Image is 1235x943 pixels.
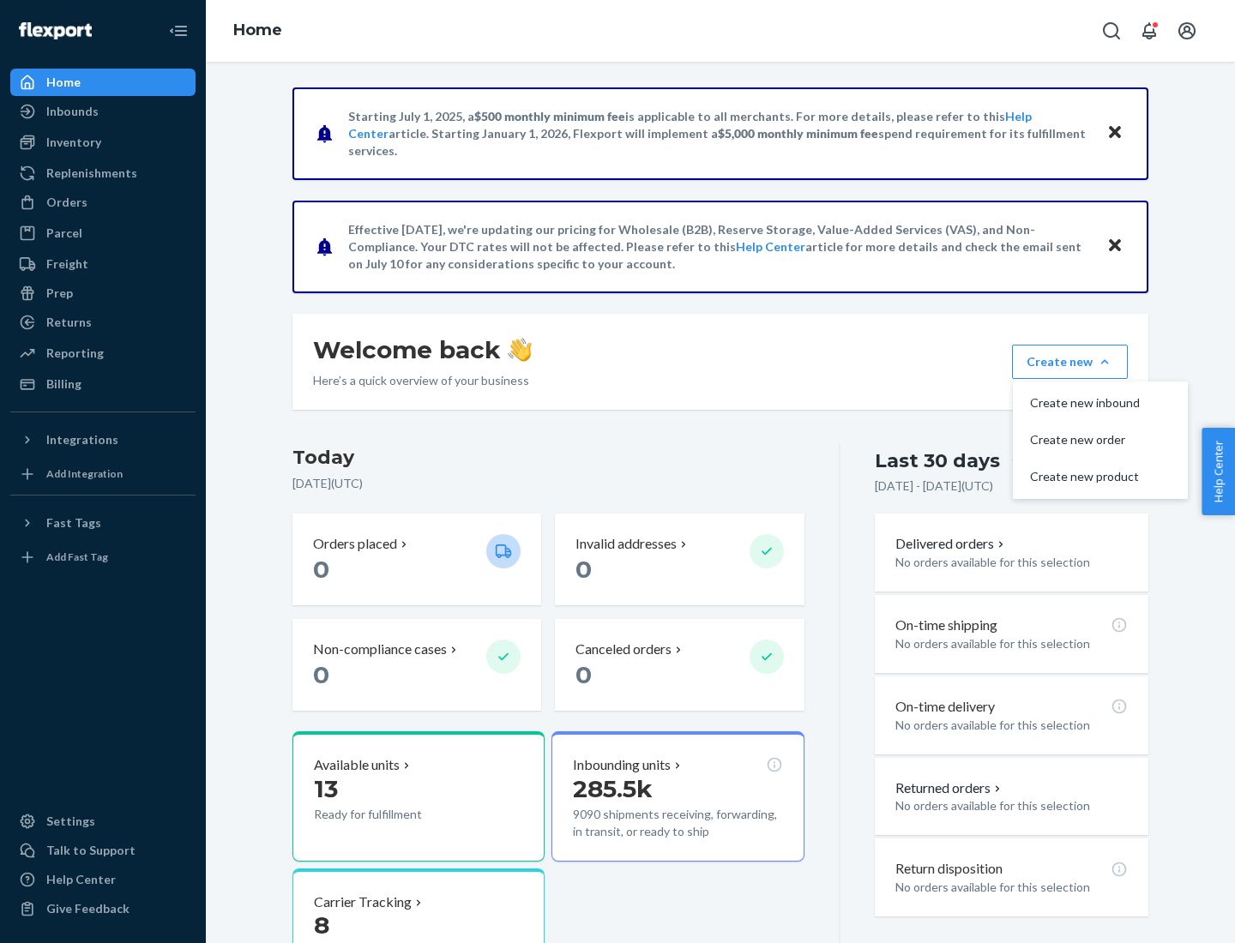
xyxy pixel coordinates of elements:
[1016,385,1184,422] button: Create new inbound
[46,255,88,273] div: Freight
[10,460,196,488] a: Add Integration
[1012,345,1128,379] button: Create newCreate new inboundCreate new orderCreate new product
[10,544,196,571] a: Add Fast Tag
[10,370,196,398] a: Billing
[10,866,196,893] a: Help Center
[573,755,671,775] p: Inbounding units
[895,616,997,635] p: On-time shipping
[555,514,804,605] button: Invalid addresses 0
[46,813,95,830] div: Settings
[313,640,447,659] p: Non-compliance cases
[10,309,196,336] a: Returns
[313,334,532,365] h1: Welcome back
[46,225,82,242] div: Parcel
[10,129,196,156] a: Inventory
[313,660,329,689] span: 0
[895,697,995,717] p: On-time delivery
[220,6,296,56] ol: breadcrumbs
[575,555,592,584] span: 0
[1094,14,1129,48] button: Open Search Box
[508,338,532,362] img: hand-wave emoji
[895,859,1003,879] p: Return disposition
[575,534,677,554] p: Invalid addresses
[46,466,123,481] div: Add Integration
[718,126,878,141] span: $5,000 monthly minimum fee
[1132,14,1166,48] button: Open notifications
[348,108,1090,159] p: Starting July 1, 2025, a is applicable to all merchants. For more details, please refer to this a...
[1202,428,1235,515] button: Help Center
[314,755,400,775] p: Available units
[573,774,653,803] span: 285.5k
[46,431,118,448] div: Integrations
[10,339,196,367] a: Reporting
[10,219,196,247] a: Parcel
[46,314,92,331] div: Returns
[46,74,81,91] div: Home
[895,778,1004,798] button: Returned orders
[46,134,101,151] div: Inventory
[10,426,196,453] button: Integrations
[46,285,73,302] div: Prep
[292,619,541,711] button: Non-compliance cases 0
[46,514,101,532] div: Fast Tags
[10,509,196,537] button: Fast Tags
[10,69,196,96] a: Home
[555,619,804,711] button: Canceled orders 0
[46,842,136,859] div: Talk to Support
[10,808,196,835] a: Settings
[1104,121,1126,146] button: Close
[161,14,196,48] button: Close Navigation
[314,774,338,803] span: 13
[895,879,1128,896] p: No orders available for this selection
[313,372,532,389] p: Here’s a quick overview of your business
[292,731,545,862] button: Available units13Ready for fulfillment
[895,635,1128,652] p: No orders available for this selection
[46,375,81,393] div: Billing
[1030,434,1140,446] span: Create new order
[1016,459,1184,496] button: Create new product
[551,731,804,862] button: Inbounding units285.5k9090 shipments receiving, forwarding, in transit, or ready to ship
[895,797,1128,814] p: No orders available for this selection
[1170,14,1204,48] button: Open account menu
[895,534,1008,554] button: Delivered orders
[348,221,1090,273] p: Effective [DATE], we're updating our pricing for Wholesale (B2B), Reserve Storage, Value-Added Se...
[46,194,87,211] div: Orders
[292,475,804,492] p: [DATE] ( UTC )
[895,717,1128,734] p: No orders available for this selection
[875,447,1000,474] div: Last 30 days
[46,900,130,917] div: Give Feedback
[895,554,1128,571] p: No orders available for this selection
[313,534,397,554] p: Orders placed
[10,837,196,864] a: Talk to Support
[46,871,116,888] div: Help Center
[10,250,196,278] a: Freight
[314,892,412,912] p: Carrier Tracking
[474,109,625,123] span: $500 monthly minimum fee
[10,159,196,187] a: Replenishments
[19,22,92,39] img: Flexport logo
[292,514,541,605] button: Orders placed 0
[46,345,104,362] div: Reporting
[736,239,805,254] a: Help Center
[875,478,993,495] p: [DATE] - [DATE] ( UTC )
[292,444,804,471] h3: Today
[1030,471,1140,483] span: Create new product
[233,21,282,39] a: Home
[314,806,473,823] p: Ready for fulfillment
[1016,422,1184,459] button: Create new order
[46,550,108,564] div: Add Fast Tag
[46,165,137,182] div: Replenishments
[10,189,196,216] a: Orders
[575,660,592,689] span: 0
[10,98,196,125] a: Inbounds
[573,806,782,840] p: 9090 shipments receiving, forwarding, in transit, or ready to ship
[10,279,196,307] a: Prep
[46,103,99,120] div: Inbounds
[1030,397,1140,409] span: Create new inbound
[313,555,329,584] span: 0
[10,895,196,922] button: Give Feedback
[575,640,672,659] p: Canceled orders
